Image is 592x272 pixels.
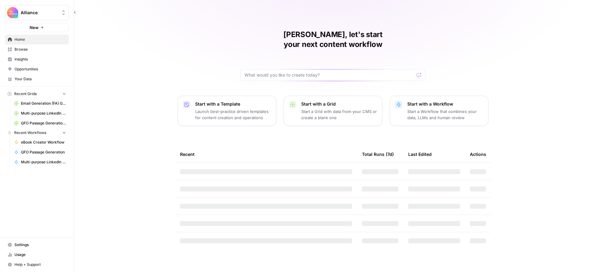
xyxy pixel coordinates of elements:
[14,91,37,97] span: Recent Grids
[11,108,69,118] a: Multi-purpose LinkedIn Workflow Grid
[11,137,69,147] a: eBook Creator Workflow
[362,146,394,163] div: Total Runs (7d)
[21,149,66,155] span: QFO Passage Generation
[301,101,377,107] p: Start with a Grid
[30,24,39,31] span: New
[21,101,66,106] span: Email Generation (FA) Grid
[5,35,69,44] a: Home
[5,23,69,32] button: New
[5,54,69,64] a: Insights
[5,240,69,250] a: Settings
[7,7,18,18] img: Alliance Logo
[245,72,414,78] input: What would you like to create today?
[11,98,69,108] a: Email Generation (FA) Grid
[14,242,66,248] span: Settings
[14,262,66,267] span: Help + Support
[11,157,69,167] a: Multi-purpose LinkedIn Workflow
[408,146,432,163] div: Last Edited
[180,146,352,163] div: Recent
[14,56,66,62] span: Insights
[407,101,483,107] p: Start with a Workflow
[14,76,66,82] span: Your Data
[5,128,69,137] button: Recent Workflows
[5,74,69,84] a: Your Data
[5,260,69,270] button: Help + Support
[14,47,66,52] span: Browse
[5,250,69,260] a: Usage
[14,130,46,136] span: Recent Workflows
[470,146,486,163] div: Actions
[240,30,425,49] h1: [PERSON_NAME], let's start your next content workflow
[407,108,483,121] p: Start a Workflow that combines your data, LLMs and human review
[21,159,66,165] span: Multi-purpose LinkedIn Workflow
[14,37,66,42] span: Home
[14,252,66,257] span: Usage
[5,64,69,74] a: Opportunities
[21,10,58,16] span: Alliance
[195,101,271,107] p: Start with a Template
[11,147,69,157] a: QFO Passage Generation
[21,140,66,145] span: eBook Creator Workflow
[21,111,66,116] span: Multi-purpose LinkedIn Workflow Grid
[14,66,66,72] span: Opportunities
[284,96,382,126] button: Start with a GridStart a Grid with data from your CMS or create a blank one
[301,108,377,121] p: Start a Grid with data from your CMS or create a blank one
[5,5,69,20] button: Workspace: Alliance
[5,89,69,98] button: Recent Grids
[11,118,69,128] a: QFO Passage Generation Grid (PMA)
[195,108,271,121] p: Launch best-practice driven templates for content creation and operations
[21,120,66,126] span: QFO Passage Generation Grid (PMA)
[5,44,69,54] a: Browse
[390,96,488,126] button: Start with a WorkflowStart a Workflow that combines your data, LLMs and human review
[178,96,276,126] button: Start with a TemplateLaunch best-practice driven templates for content creation and operations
